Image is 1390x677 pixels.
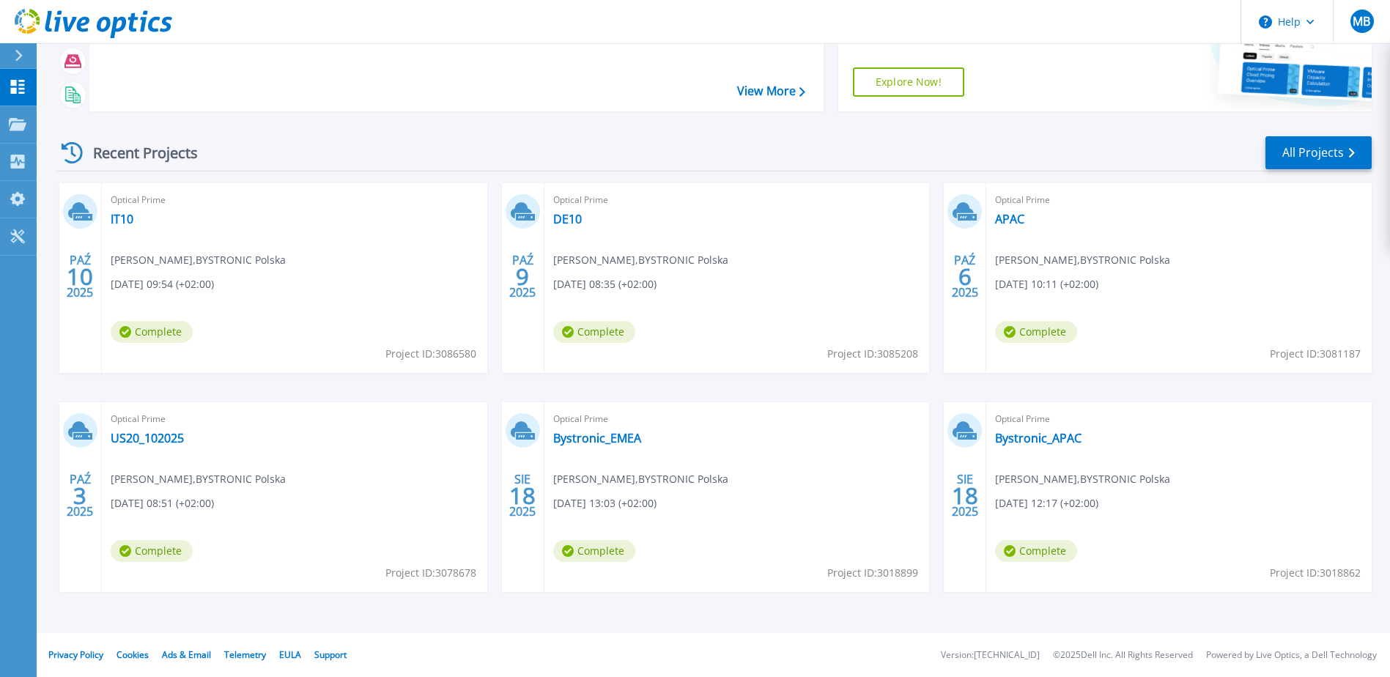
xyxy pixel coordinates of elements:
span: Complete [995,321,1077,343]
span: Complete [111,540,193,562]
span: Project ID: 3081187 [1270,346,1361,362]
a: Explore Now! [853,67,964,97]
span: [PERSON_NAME] , BYSTRONIC Polska [995,252,1170,268]
span: Project ID: 3085208 [827,346,918,362]
span: Optical Prime [995,411,1363,427]
a: APAC [995,212,1024,226]
span: 10 [67,270,93,283]
a: IT10 [111,212,133,226]
span: [DATE] 13:03 (+02:00) [553,495,657,511]
span: Complete [111,321,193,343]
span: Optical Prime [553,192,921,208]
a: Telemetry [224,648,266,661]
span: [PERSON_NAME] , BYSTRONIC Polska [553,252,728,268]
a: US20_102025 [111,431,184,445]
div: SIE 2025 [951,469,979,522]
span: [PERSON_NAME] , BYSTRONIC Polska [995,471,1170,487]
a: Cookies [117,648,149,661]
span: Complete [553,540,635,562]
span: 3 [73,489,86,502]
span: Optical Prime [111,411,478,427]
li: © 2025 Dell Inc. All Rights Reserved [1053,651,1193,660]
span: [DATE] 08:35 (+02:00) [553,276,657,292]
span: Project ID: 3078678 [385,565,476,581]
span: Project ID: 3018899 [827,565,918,581]
span: Complete [553,321,635,343]
span: Optical Prime [553,411,921,427]
div: PAŹ 2025 [66,250,94,303]
div: PAŹ 2025 [66,469,94,522]
div: PAŹ 2025 [509,250,536,303]
div: Recent Projects [56,135,218,171]
span: Optical Prime [111,192,478,208]
a: Ads & Email [162,648,211,661]
span: 18 [952,489,978,502]
span: [DATE] 12:17 (+02:00) [995,495,1098,511]
span: Optical Prime [995,192,1363,208]
a: Bystronic_EMEA [553,431,641,445]
a: Privacy Policy [48,648,103,661]
span: [DATE] 10:11 (+02:00) [995,276,1098,292]
span: 9 [516,270,529,283]
a: EULA [279,648,301,661]
span: Complete [995,540,1077,562]
div: SIE 2025 [509,469,536,522]
a: All Projects [1265,136,1372,169]
span: 18 [509,489,536,502]
span: Project ID: 3086580 [385,346,476,362]
li: Version: [TECHNICAL_ID] [941,651,1040,660]
span: [PERSON_NAME] , BYSTRONIC Polska [111,471,286,487]
span: [DATE] 08:51 (+02:00) [111,495,214,511]
span: [PERSON_NAME] , BYSTRONIC Polska [553,471,728,487]
span: MB [1353,15,1370,27]
span: 6 [958,270,972,283]
a: View More [737,84,805,98]
a: DE10 [553,212,582,226]
span: [DATE] 09:54 (+02:00) [111,276,214,292]
span: Project ID: 3018862 [1270,565,1361,581]
a: Support [314,648,347,661]
div: PAŹ 2025 [951,250,979,303]
a: Bystronic_APAC [995,431,1082,445]
span: [PERSON_NAME] , BYSTRONIC Polska [111,252,286,268]
li: Powered by Live Optics, a Dell Technology [1206,651,1377,660]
